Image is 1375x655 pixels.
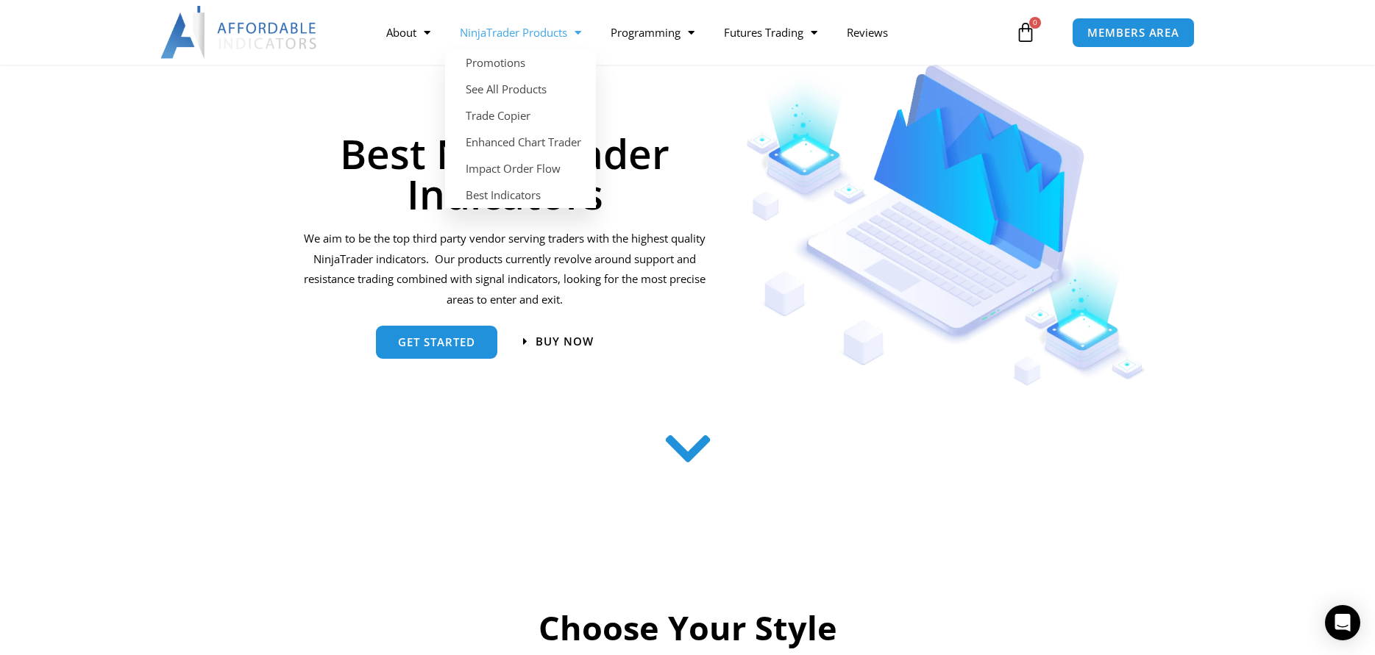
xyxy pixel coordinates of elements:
a: Impact Order Flow [445,155,596,182]
a: Programming [596,15,709,49]
a: MEMBERS AREA [1072,18,1195,48]
span: Buy now [536,336,594,347]
h2: Choose Your Style [228,606,1148,650]
a: 0 [993,11,1058,54]
span: get started [398,337,475,348]
a: Promotions [445,49,596,76]
a: Buy now [523,336,594,347]
a: See All Products [445,76,596,102]
a: Trade Copier [445,102,596,129]
a: get started [376,326,497,359]
img: LogoAI | Affordable Indicators – NinjaTrader [160,6,319,59]
span: 0 [1029,17,1041,29]
img: Indicators 1 | Affordable Indicators – NinjaTrader [746,65,1145,386]
a: NinjaTrader Products [445,15,596,49]
a: Reviews [832,15,903,49]
div: Open Intercom Messenger [1325,605,1360,640]
a: Futures Trading [709,15,832,49]
nav: Menu [372,15,1012,49]
span: MEMBERS AREA [1087,27,1179,38]
a: Best Indicators [445,182,596,208]
ul: NinjaTrader Products [445,49,596,208]
p: We aim to be the top third party vendor serving traders with the highest quality NinjaTrader indi... [302,229,708,310]
h1: Best NinjaTrader Indicators [302,133,708,214]
a: About [372,15,445,49]
a: Enhanced Chart Trader [445,129,596,155]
